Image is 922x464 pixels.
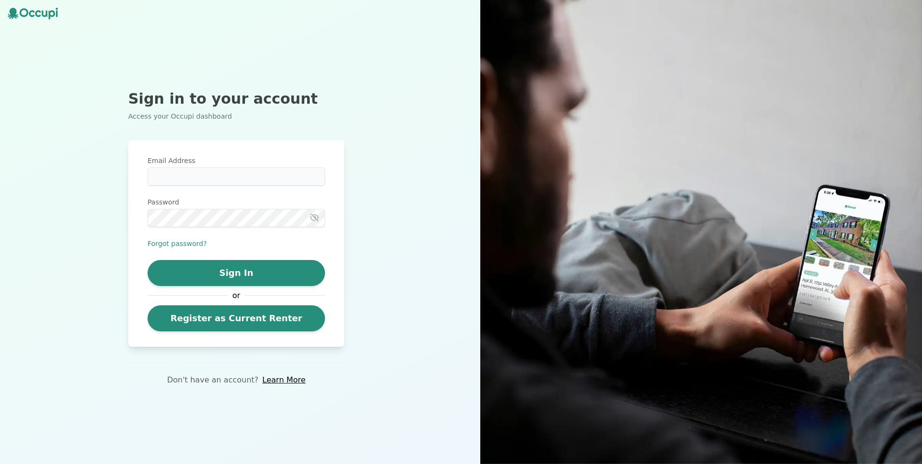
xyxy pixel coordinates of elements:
button: Forgot password? [148,239,207,248]
p: Access your Occupi dashboard [128,111,344,121]
label: Password [148,197,325,207]
a: Learn More [262,374,305,386]
span: or [228,290,245,301]
p: Don't have an account? [167,374,258,386]
a: Register as Current Renter [148,305,325,331]
label: Email Address [148,156,325,165]
button: Sign In [148,260,325,286]
h2: Sign in to your account [128,90,344,108]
